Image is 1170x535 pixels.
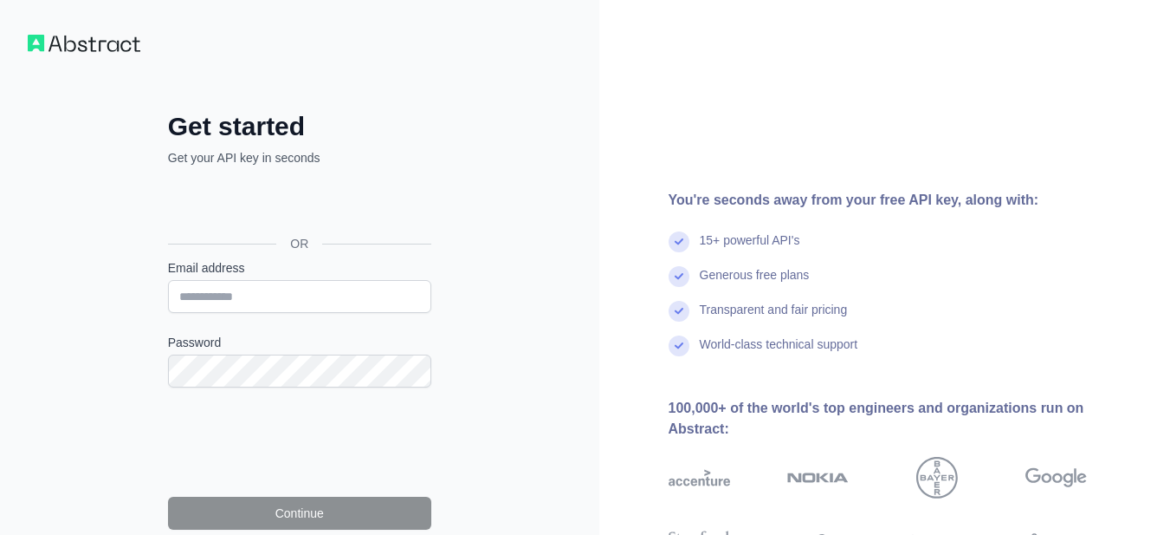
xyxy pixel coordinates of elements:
div: 100,000+ of the world's top engineers and organizations run on Abstract: [669,398,1143,440]
img: check mark [669,336,689,356]
label: Password [168,334,431,351]
label: Email address [168,259,431,277]
img: check mark [669,266,689,287]
div: World-class technical support [700,336,858,370]
div: Transparent and fair pricing [700,301,848,336]
img: bayer [916,457,958,499]
div: Generous free plans [700,266,810,301]
button: Continue [168,497,431,530]
p: Get your API key in seconds [168,149,431,166]
img: google [1025,457,1087,499]
div: You're seconds away from your free API key, along with: [669,190,1143,211]
img: nokia [787,457,849,499]
img: check mark [669,232,689,252]
span: OR [276,235,322,252]
h2: Get started [168,111,431,142]
img: Workflow [28,35,140,52]
iframe: reCAPTCHA [168,408,431,476]
img: accenture [669,457,730,499]
iframe: Tombol Login dengan Google [159,186,436,224]
img: check mark [669,301,689,322]
div: 15+ powerful API's [700,232,800,266]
